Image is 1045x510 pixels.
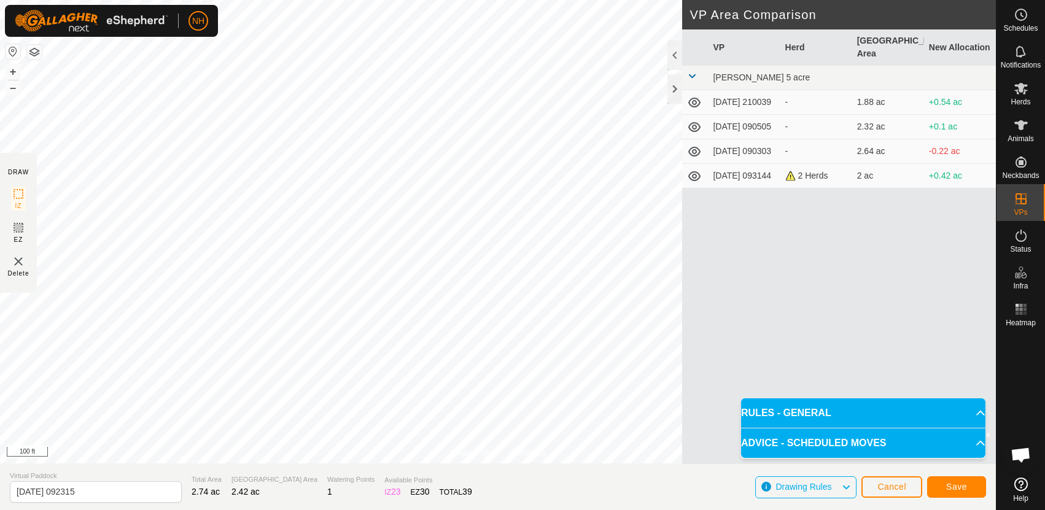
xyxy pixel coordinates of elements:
span: [PERSON_NAME] 5 acre [713,72,810,82]
span: IZ [15,201,22,211]
span: Schedules [1003,25,1038,32]
span: 1 [327,487,332,496]
span: [GEOGRAPHIC_DATA] Area [231,474,317,485]
span: 2.74 ac [192,487,220,496]
span: VPs [1014,209,1027,216]
a: Help [996,473,1045,507]
span: Watering Points [327,474,375,485]
span: Drawing Rules [775,482,831,492]
div: - [785,96,847,109]
span: Virtual Paddock [10,471,182,481]
span: Infra [1013,282,1028,290]
div: DRAW [8,168,29,177]
div: 2 Herds [785,169,847,182]
button: – [6,80,20,95]
button: + [6,64,20,79]
span: 39 [462,487,472,496]
a: Privacy Policy [449,447,495,458]
td: 2.64 ac [852,139,924,164]
span: Total Area [192,474,222,485]
span: Save [946,482,967,492]
th: VP [708,29,780,66]
button: Map Layers [27,45,42,60]
h2: VP Area Comparison [690,7,996,22]
span: EZ [14,235,23,244]
span: NH [192,15,204,28]
span: Help [1013,495,1028,502]
p-accordion-header: RULES - GENERAL [741,398,985,428]
th: New Allocation [924,29,996,66]
span: RULES - GENERAL [741,406,831,420]
div: EZ [411,485,430,498]
span: Status [1010,245,1031,253]
td: 2 ac [852,164,924,188]
div: TOTAL [440,485,472,498]
div: IZ [384,485,400,498]
td: 2.32 ac [852,115,924,139]
span: Cancel [877,482,906,492]
a: Open chat [1003,436,1039,473]
span: 23 [391,487,401,496]
span: Heatmap [1006,319,1036,326]
td: [DATE] 210039 [708,90,780,115]
span: Neckbands [1002,172,1039,179]
td: [DATE] 090303 [708,139,780,164]
a: Contact Us [510,447,546,458]
button: Cancel [861,476,922,498]
span: 2.42 ac [231,487,260,496]
td: +0.42 ac [924,164,996,188]
span: Delete [8,269,29,278]
p-accordion-header: ADVICE - SCHEDULED MOVES [741,428,985,458]
span: Herds [1011,98,1030,106]
button: Reset Map [6,44,20,59]
img: VP [11,254,26,269]
td: [DATE] 090505 [708,115,780,139]
div: - [785,120,847,133]
button: Save [927,476,986,498]
th: Herd [780,29,852,66]
span: Available Points [384,475,472,485]
span: Animals [1008,135,1034,142]
span: 30 [420,487,430,496]
td: +0.54 ac [924,90,996,115]
td: 1.88 ac [852,90,924,115]
img: Gallagher Logo [15,10,168,32]
span: Notifications [1001,61,1041,69]
span: ADVICE - SCHEDULED MOVES [741,436,886,450]
td: -0.22 ac [924,139,996,164]
td: [DATE] 093144 [708,164,780,188]
td: +0.1 ac [924,115,996,139]
th: [GEOGRAPHIC_DATA] Area [852,29,924,66]
div: - [785,145,847,158]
